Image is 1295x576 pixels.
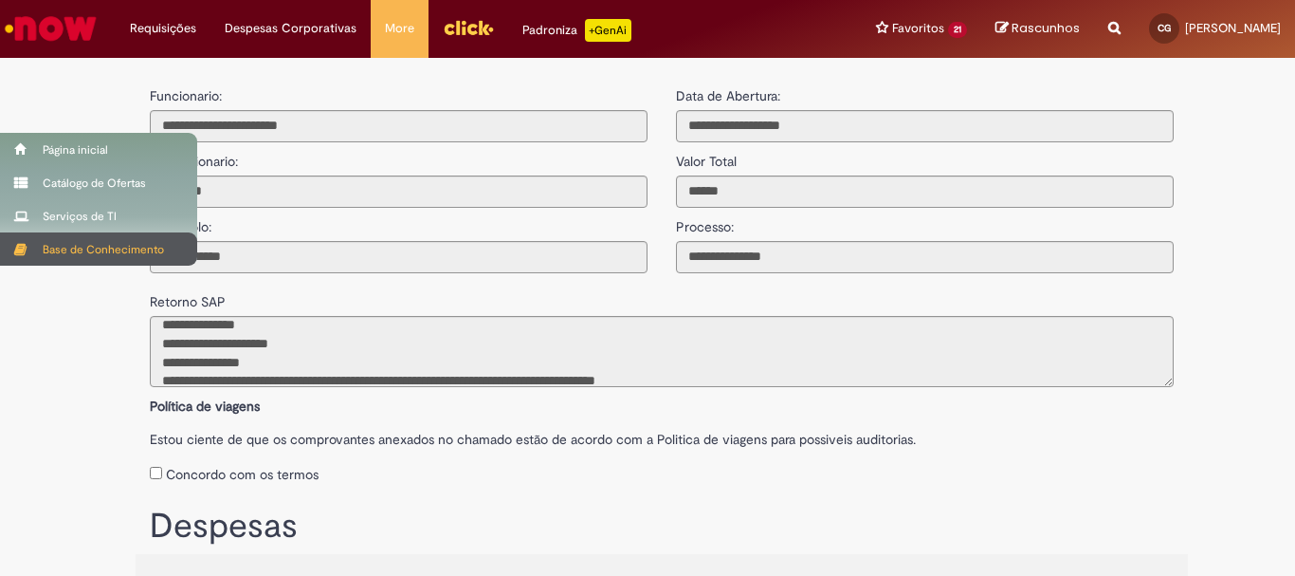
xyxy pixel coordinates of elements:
[676,208,734,236] label: Processo:
[585,19,631,42] p: +GenAi
[948,22,967,38] span: 21
[995,20,1080,38] a: Rascunhos
[1158,22,1171,34] span: CG
[150,420,1174,449] label: Estou ciente de que os comprovantes anexados no chamado estão de acordo com a Politica de viagens...
[150,398,260,415] b: Política de viagens
[225,19,356,38] span: Despesas Corporativas
[150,283,226,311] label: Retorno SAP
[2,9,100,47] img: ServiceNow
[385,19,414,38] span: More
[443,13,494,42] img: click_logo_yellow_360x200.png
[150,86,222,105] label: Funcionario:
[676,142,737,171] label: Valor Total
[1185,20,1281,36] span: [PERSON_NAME]
[676,86,780,105] label: Data de Abertura:
[522,19,631,42] div: Padroniza
[166,465,319,484] label: Concordo com os termos
[150,508,1174,546] h1: Despesas
[130,19,196,38] span: Requisições
[892,19,944,38] span: Favoritos
[1012,19,1080,37] span: Rascunhos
